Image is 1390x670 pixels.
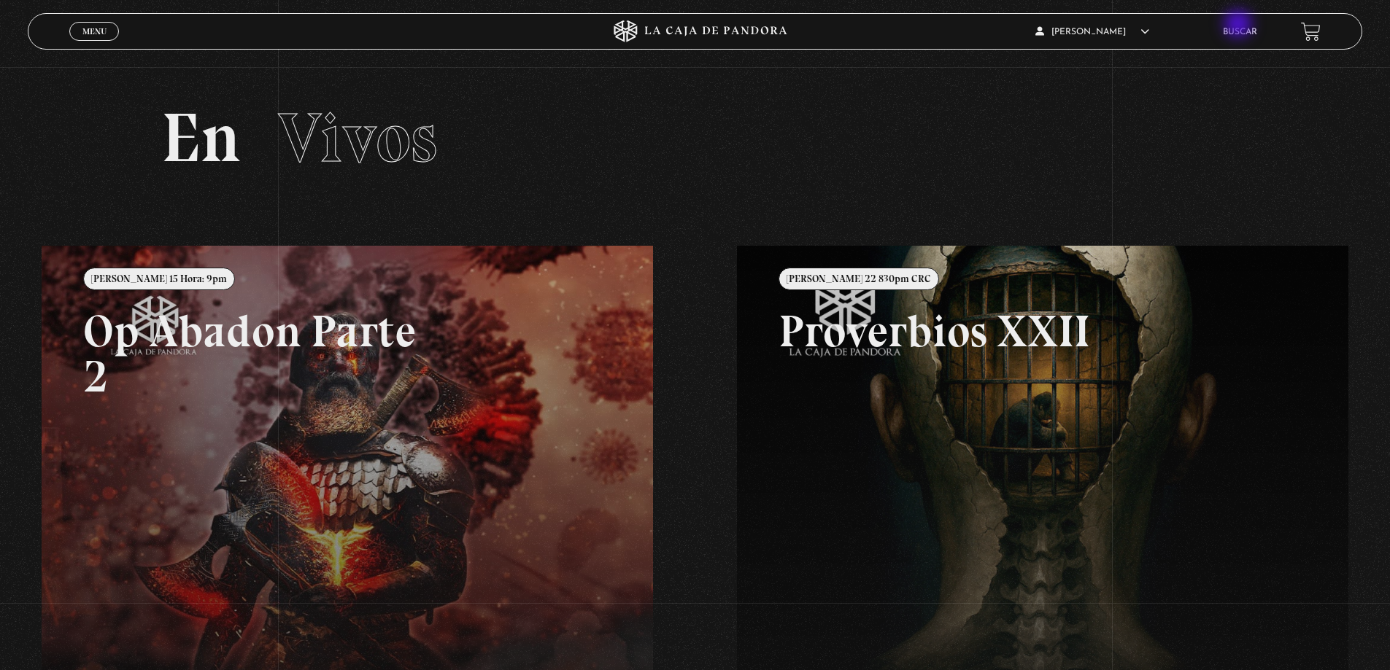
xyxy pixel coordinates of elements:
[161,104,1229,173] h2: En
[77,39,112,50] span: Cerrar
[278,96,437,179] span: Vivos
[1223,28,1257,36] a: Buscar
[1035,28,1149,36] span: [PERSON_NAME]
[82,27,107,36] span: Menu
[1301,22,1321,42] a: View your shopping cart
